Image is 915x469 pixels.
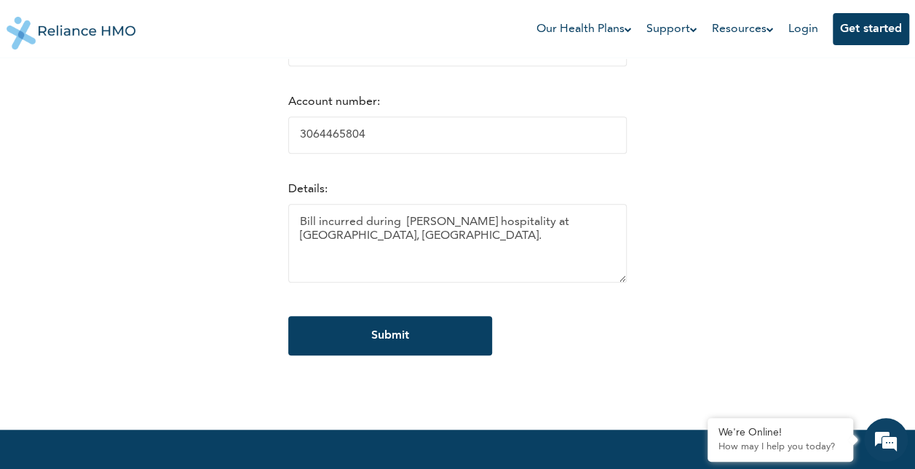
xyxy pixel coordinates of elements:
[76,82,245,100] div: Chat with us now
[84,156,201,303] span: We're online!
[718,427,842,439] div: We're Online!
[288,96,380,108] label: Account number:
[239,7,274,42] div: Minimize live chat window
[288,316,492,355] input: Submit
[712,20,774,38] a: Resources
[288,184,328,195] label: Details:
[143,393,278,438] div: FAQs
[7,6,136,50] img: Reliance HMO's Logo
[833,13,909,45] button: Get started
[7,419,143,429] span: Conversation
[646,20,697,38] a: Support
[7,342,277,393] textarea: Type your message and hit 'Enter'
[536,20,632,38] a: Our Health Plans
[788,23,818,35] a: Login
[27,73,59,109] img: d_794563401_company_1708531726252_794563401
[718,441,842,453] p: How may I help you today?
